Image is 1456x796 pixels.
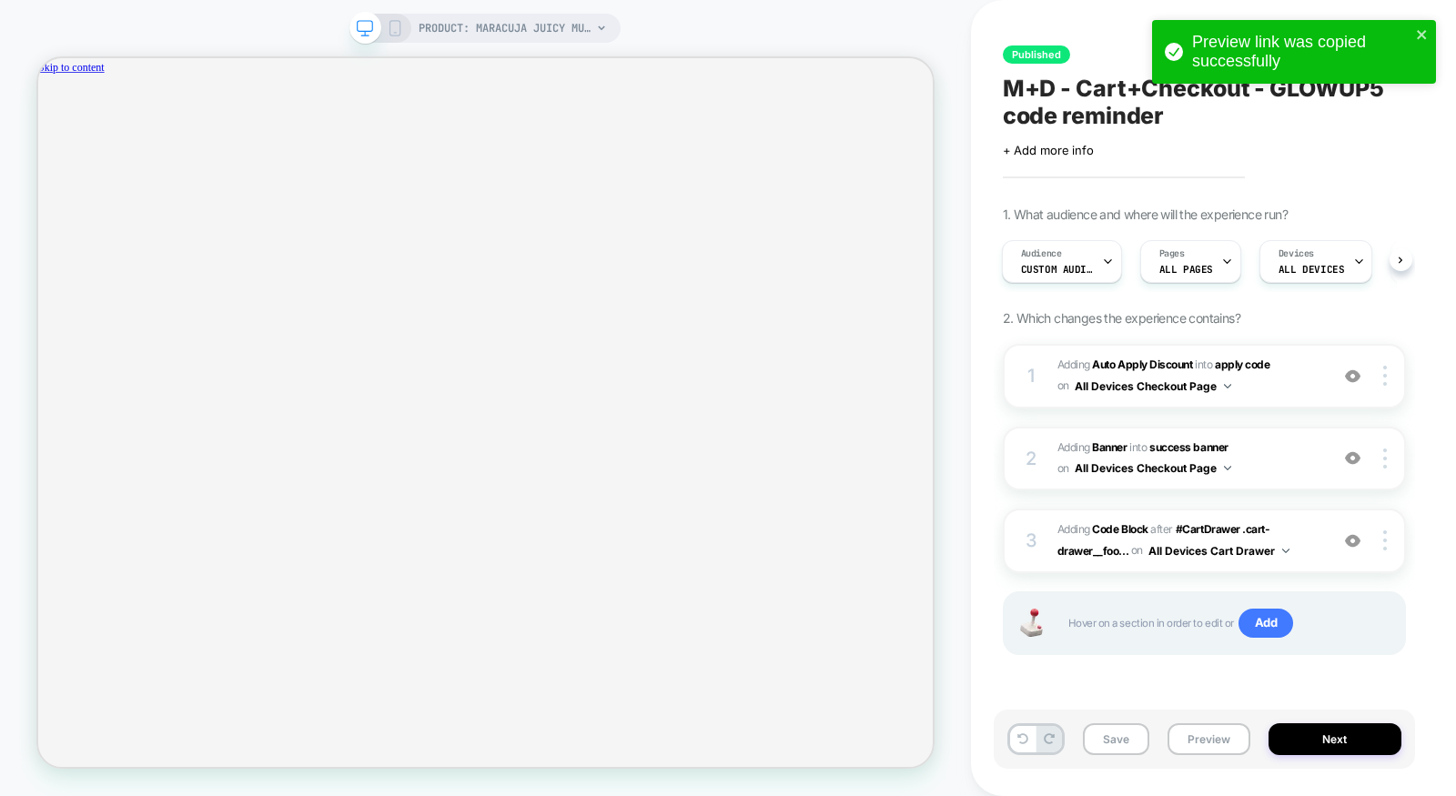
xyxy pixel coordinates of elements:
button: Save [1083,723,1149,755]
button: All Devices Cart Drawer [1148,539,1289,562]
span: Pages [1159,247,1185,260]
div: Preview link was copied successfully [1192,33,1410,71]
span: Published [1003,45,1070,64]
button: Next [1269,723,1401,755]
img: close [1383,366,1387,386]
button: Preview [1168,723,1250,755]
div: 2 [1023,442,1041,475]
img: crossed eye [1345,450,1360,466]
img: close [1383,530,1387,550]
span: 2. Which changes the experience contains? [1003,310,1240,326]
b: Banner [1092,440,1127,454]
span: on [1131,540,1143,560]
span: + Add more info [1003,143,1094,157]
span: M+D - Cart+Checkout - GLOWUP5 code reminder [1003,75,1406,129]
img: down arrow [1224,384,1231,388]
span: INTO [1129,440,1147,454]
span: Devices [1279,247,1314,260]
span: on [1057,458,1069,479]
b: Auto Apply Discount [1092,358,1192,371]
span: Add [1239,609,1294,638]
div: 1 [1023,359,1041,392]
b: Code Block [1092,522,1148,536]
button: All Devices Checkout Page [1075,457,1231,479]
span: ALL DEVICES [1279,263,1344,276]
img: crossed eye [1345,533,1360,549]
img: down arrow [1224,466,1231,470]
img: close [1383,448,1387,469]
span: on [1057,376,1069,396]
span: ALL PAGES [1159,263,1213,276]
img: crossed eye [1345,368,1360,384]
span: apply code [1215,358,1269,371]
button: close [1416,27,1429,45]
span: Adding [1057,358,1193,371]
span: Adding [1057,522,1148,536]
span: AFTER [1150,522,1173,536]
span: INTO [1195,358,1212,371]
img: Joystick [1014,609,1050,637]
span: Audience [1021,247,1062,260]
button: All Devices Checkout Page [1075,375,1231,398]
img: down arrow [1282,549,1289,553]
span: Custom Audience [1021,263,1094,276]
span: Hover on a section in order to edit or [1068,609,1386,638]
span: 1. What audience and where will the experience run? [1003,207,1288,222]
span: Adding [1057,440,1127,454]
div: 3 [1023,524,1041,557]
span: PRODUCT: maracuja juicy multi-stick beautiseal [419,14,591,43]
span: success banner [1149,440,1228,454]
